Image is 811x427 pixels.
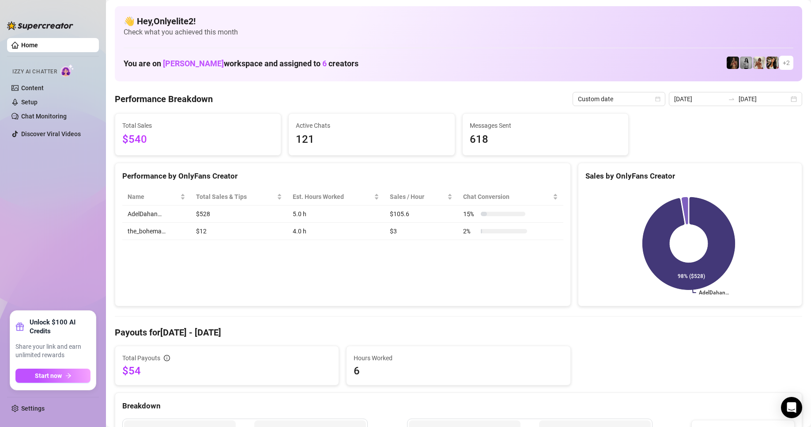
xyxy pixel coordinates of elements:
td: the_bohema… [122,223,191,240]
th: Total Sales & Tips [191,188,287,206]
button: Start nowarrow-right [15,369,91,383]
h1: You are on workspace and assigned to creators [124,59,358,69]
span: swap-right [728,95,735,103]
span: Izzy AI Chatter [12,68,57,76]
span: 618 [470,131,621,148]
a: Discover Viral Videos [21,130,81,137]
td: $528 [191,206,287,223]
h4: 👋 Hey, Onlyelite2 ! [124,15,793,27]
span: gift [15,322,24,331]
img: AdelDahan [766,57,779,69]
td: 5.0 h [287,206,385,223]
div: Open Intercom Messenger [781,397,802,418]
span: 6 [322,59,327,68]
a: Home [21,42,38,49]
div: Breakdown [122,400,795,412]
span: Hours Worked [354,353,563,363]
img: logo-BBDzfeDw.svg [7,21,73,30]
img: Green [753,57,766,69]
span: calendar [655,96,660,102]
span: Check what you achieved this month [124,27,793,37]
a: Settings [21,405,45,412]
th: Name [122,188,191,206]
td: $12 [191,223,287,240]
span: to [728,95,735,103]
span: Chat Conversion [463,192,551,202]
span: Sales / Hour [390,192,445,202]
input: End date [739,94,789,104]
th: Sales / Hour [385,188,458,206]
span: Share your link and earn unlimited rewards [15,343,91,360]
td: 4.0 h [287,223,385,240]
text: AdelDahan… [699,290,729,296]
span: Messages Sent [470,121,621,130]
span: $540 [122,131,274,148]
div: Est. Hours Worked [293,192,372,202]
td: $105.6 [385,206,458,223]
span: Total Payouts [122,353,160,363]
a: Chat Monitoring [21,113,67,120]
img: the_bohema [727,57,739,69]
h4: Performance Breakdown [115,93,213,105]
strong: Unlock $100 AI Credits [30,318,91,335]
span: Total Sales & Tips [196,192,275,202]
span: arrow-right [65,373,72,379]
div: Sales by OnlyFans Creator [585,170,795,182]
span: 15 % [463,209,477,219]
span: + 2 [783,58,790,68]
span: Active Chats [296,121,447,130]
input: Start date [674,94,724,104]
span: info-circle [164,355,170,361]
td: AdelDahan… [122,206,191,223]
span: Custom date [578,92,660,106]
span: Name [128,192,178,202]
a: Setup [21,99,38,106]
img: AI Chatter [60,64,74,77]
th: Chat Conversion [458,188,563,206]
span: Total Sales [122,121,274,130]
h4: Payouts for [DATE] - [DATE] [115,326,802,339]
span: 2 % [463,226,477,236]
span: 6 [354,364,563,378]
td: $3 [385,223,458,240]
a: Content [21,84,44,91]
span: $54 [122,364,332,378]
span: Start now [35,372,62,379]
img: A [740,57,752,69]
span: 121 [296,131,447,148]
span: [PERSON_NAME] [163,59,224,68]
div: Performance by OnlyFans Creator [122,170,563,182]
